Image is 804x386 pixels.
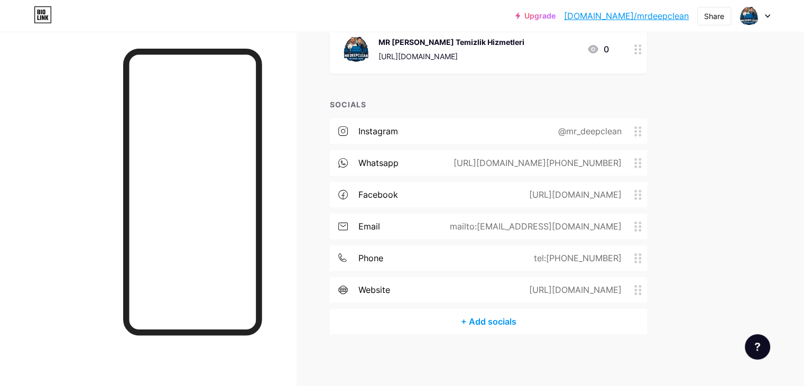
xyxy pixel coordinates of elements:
[358,188,398,201] div: facebook
[517,252,634,264] div: tel:[PHONE_NUMBER]
[330,309,647,334] div: + Add socials
[378,51,524,62] div: [URL][DOMAIN_NAME]
[358,252,383,264] div: phone
[515,12,556,20] a: Upgrade
[541,125,634,137] div: @mr_deepclean
[378,36,524,48] div: MR [PERSON_NAME] Temizlik Hizmetleri
[587,43,609,56] div: 0
[330,99,647,110] div: SOCIALS
[358,157,399,169] div: whatsapp
[343,35,370,63] img: MR DeepClean Temizlik Hizmetleri
[512,283,634,296] div: [URL][DOMAIN_NAME]
[358,220,380,233] div: email
[512,188,634,201] div: [URL][DOMAIN_NAME]
[358,125,398,137] div: instagram
[433,220,634,233] div: mailto:[EMAIL_ADDRESS][DOMAIN_NAME]
[739,6,759,26] img: mrdeepclean
[704,11,724,22] div: Share
[564,10,689,22] a: [DOMAIN_NAME]/mrdeepclean
[358,283,390,296] div: website
[437,157,634,169] div: [URL][DOMAIN_NAME][PHONE_NUMBER]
